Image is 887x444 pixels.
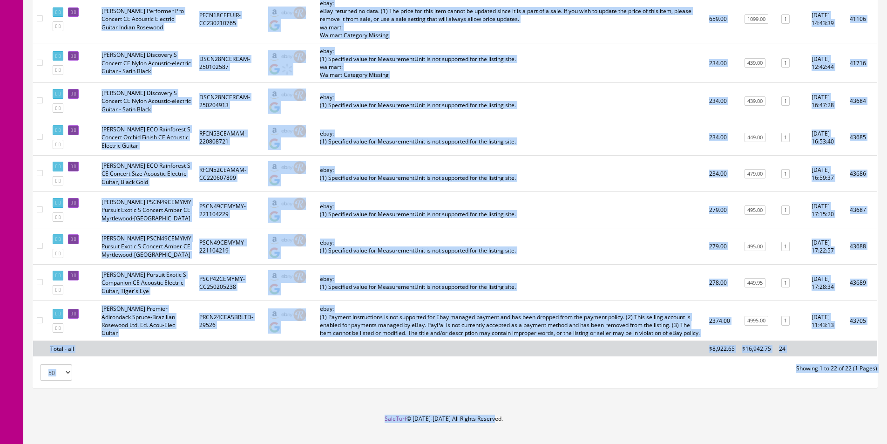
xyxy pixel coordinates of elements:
img: walmart [281,63,293,75]
img: google_shopping [268,174,281,186]
img: reverb [293,7,306,19]
td: 2025-03-13 12:42:44 [808,43,846,83]
td: Breedlove PSCN49CEMYMY Pursuit Exotic S Concert Amber CE Myrtlewood-Myrtlewood [98,192,196,228]
a: 1 [781,14,790,24]
td: 279.00 [705,228,738,265]
img: google_shopping [268,101,281,114]
td: 43705 [846,301,877,341]
td: PRCN24CEASBRLTD-29526 [196,301,264,341]
img: ebay [281,234,293,246]
img: amazon [268,308,281,321]
img: ebay [281,270,293,283]
td: Breedlove ECO Rainforest S CE Concert Size Acoustic Electric Guitar, Black Gold [98,156,196,192]
img: amazon [268,50,281,63]
td: 234.00 [705,156,738,192]
a: 1 [781,133,790,143]
td: Breedlove Pursuit Exotic S Companion CE Acoustic Electric Guitar, Tiger's Eye [98,265,196,301]
img: amazon [268,7,281,19]
img: google_shopping [268,19,281,32]
td: 43688 [846,228,877,265]
img: google_shopping [268,63,281,75]
td: RFCN53CEAMAM-220808721 [196,119,264,156]
td: $16,942.75 [738,341,775,357]
td: RFCN52CEAMAM-CC220607899 [196,156,264,192]
img: amazon [268,234,281,246]
img: ebay [281,7,293,19]
td: 2025-08-27 16:59:37 [808,156,846,192]
td: 2025-08-28 11:43:13 [808,301,846,341]
img: google_shopping [268,246,281,259]
img: amazon [268,270,281,283]
a: 4995.00 [745,316,768,326]
img: google_shopping [268,283,281,295]
td: 2025-08-27 17:22:57 [808,228,846,265]
td: Breedlove PSCN49CEMYMY Pursuit Exotic S Concert Amber CE Myrtlewood-Myrtlewood [98,228,196,265]
img: google_shopping [268,137,281,150]
a: 1099.00 [745,14,768,24]
img: reverb [293,89,306,101]
a: 1 [781,169,790,179]
td: Breedlove ECO Rainforest S Concert Orchid Finish CE Acoustic Electric Guitar [98,119,196,156]
a: 1 [781,205,790,215]
td: Breedlove Discovery S Concert CE Nylon Acoustic-electric Guitar - Satin Black [98,83,196,119]
a: 439.00 [745,96,765,106]
td: ebay: (1) Payment Instructions is not supported for Ebay managed payment and has been dropped fro... [316,301,705,341]
a: 1 [781,278,790,288]
td: 234.00 [705,83,738,119]
img: reverb [293,270,306,283]
img: amazon [268,89,281,101]
td: ebay: (1) Specified value for MeasurementUnit is not supported for the listing site. [316,228,705,265]
img: ebay [281,198,293,210]
td: ebay: (1) Specified value for MeasurementUnit is not supported for the listing site. [316,156,705,192]
img: reverb [293,308,306,321]
a: 479.00 [745,169,765,179]
a: 495.00 [745,205,765,215]
td: PSCN49CEMYMY-221104229 [196,192,264,228]
td: 234.00 [705,43,738,83]
img: ebay [281,308,293,321]
td: ebay: (1) Specified value for MeasurementUnit is not supported for the listing site. walmart: Wal... [316,43,705,83]
img: ebay [281,161,293,174]
td: 2025-08-27 17:15:20 [808,192,846,228]
td: Breedlove Premier Adirondack Spruce-Brazilian Rosewood Ltd. Ed. Acou-Elec Guitar [98,301,196,341]
td: 41716 [846,43,877,83]
td: Breedlove Discovery S Concert CE Nylon Acoustic-electric Guitar - Satin Black [98,43,196,83]
td: ebay: (1) Specified value for MeasurementUnit is not supported for the listing site. [316,83,705,119]
img: amazon [268,125,281,137]
img: google_shopping [268,210,281,223]
img: reverb [293,125,306,137]
td: ebay: (1) Specified value for MeasurementUnit is not supported for the listing site. [316,192,705,228]
td: 43686 [846,156,877,192]
td: 24 [775,341,808,357]
td: ebay: (1) Specified value for MeasurementUnit is not supported for the listing site. [316,265,705,301]
a: 1 [781,242,790,252]
td: 2025-08-27 17:28:34 [808,265,846,301]
td: PSCN49CEMYMY-221104219 [196,228,264,265]
td: 43684 [846,83,877,119]
td: 43689 [846,265,877,301]
td: PSCP42CEMYMY-CC250205238 [196,265,264,301]
img: ebay [281,125,293,137]
img: reverb [293,198,306,210]
img: google_shopping [268,321,281,334]
img: amazon [268,161,281,174]
td: DSCN28NCERCAM-250102587 [196,43,264,83]
img: ebay [281,89,293,101]
a: 1 [781,316,790,326]
a: 439.00 [745,58,765,68]
a: 495.00 [745,242,765,252]
td: 278.00 [705,265,738,301]
a: 1 [781,96,790,106]
img: reverb [293,234,306,246]
td: 234.00 [705,119,738,156]
td: 279.00 [705,192,738,228]
a: 449.95 [745,278,765,288]
img: amazon [268,198,281,210]
a: SaleTurf [385,415,406,423]
td: DSCN28NCERCAM-250204913 [196,83,264,119]
td: $8,922.65 [705,341,738,357]
td: 2025-08-27 16:47:28 [808,83,846,119]
img: reverb [293,161,306,174]
td: Total - all [47,341,98,357]
td: 43685 [846,119,877,156]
